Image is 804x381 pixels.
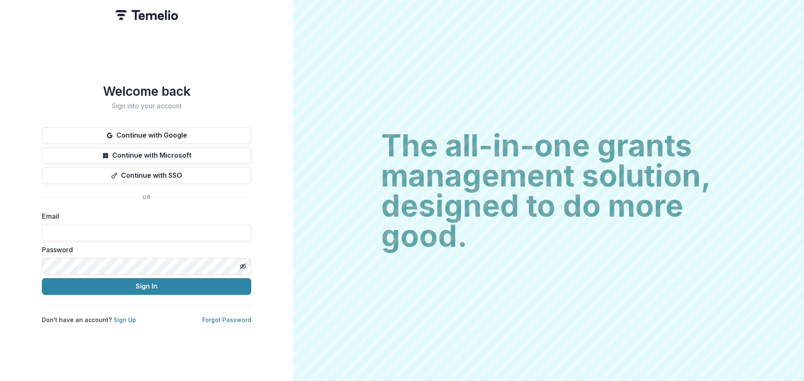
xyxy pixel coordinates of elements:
button: Continue with Google [42,127,251,144]
img: Temelio [115,10,178,20]
button: Toggle password visibility [236,260,250,273]
label: Password [42,245,246,255]
label: Email [42,211,246,221]
a: Forgot Password [202,316,251,323]
p: Don't have an account? [42,315,136,324]
h2: Sign into your account [42,102,251,110]
a: Sign Up [113,316,136,323]
h1: Welcome back [42,84,251,99]
button: Sign In [42,278,251,295]
button: Continue with SSO [42,167,251,184]
button: Continue with Microsoft [42,147,251,164]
